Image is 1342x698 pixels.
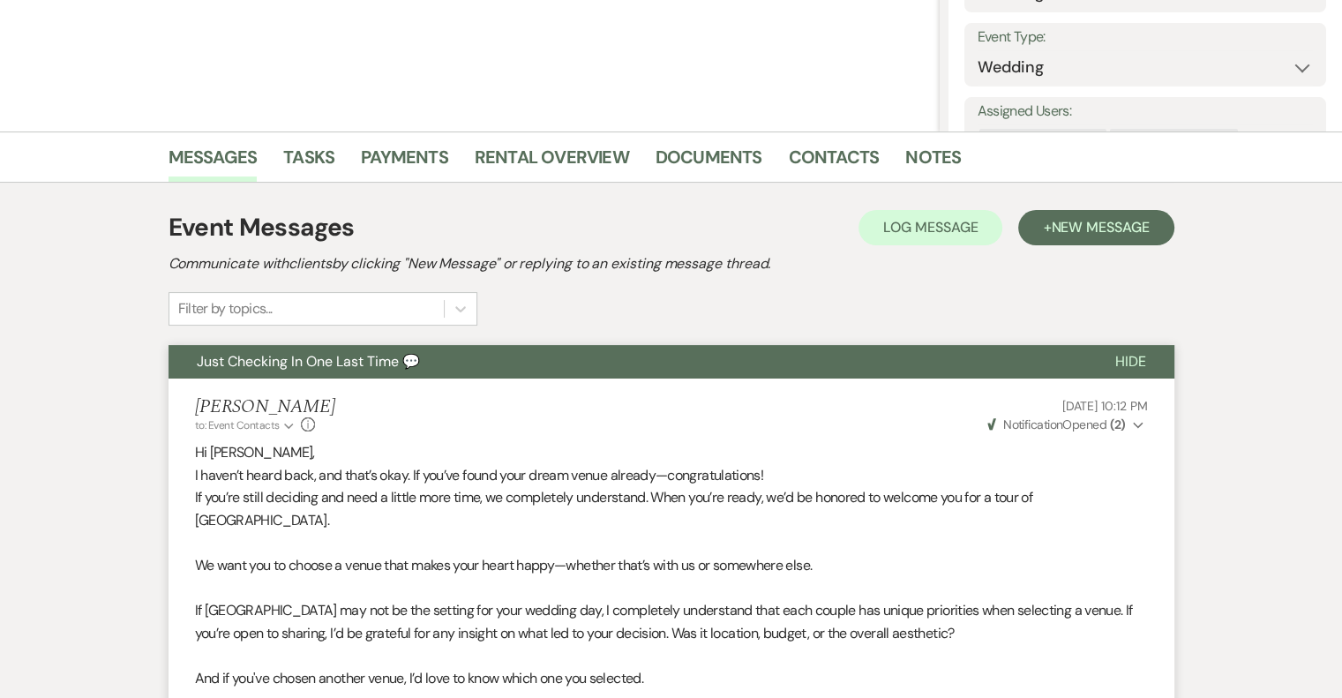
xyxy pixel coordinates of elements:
[1087,345,1174,379] button: Hide
[978,99,1313,124] label: Assigned Users:
[195,599,1148,644] p: If [GEOGRAPHIC_DATA] may not be the setting for your wedding day, I completely understand that ea...
[1110,129,1218,154] div: [PERSON_NAME]
[195,554,1148,577] p: We want you to choose a venue that makes your heart happy—whether that’s with us or somewhere else.
[1062,398,1148,414] span: [DATE] 10:12 PM
[195,418,280,432] span: to: Event Contacts
[197,352,420,371] span: Just Checking In One Last Time 💬
[1051,218,1149,236] span: New Message
[978,25,1313,50] label: Event Type:
[178,298,273,319] div: Filter by topics...
[656,143,762,182] a: Documents
[195,464,1148,487] p: I haven’t heard back, and that’s okay. If you’ve found your dream venue already—congratulations!
[858,210,1002,245] button: Log Message
[195,396,335,418] h5: [PERSON_NAME]
[905,143,961,182] a: Notes
[361,143,448,182] a: Payments
[195,667,1148,690] p: And if you've chosen another venue, I’d love to know which one you selected.
[195,417,296,433] button: to: Event Contacts
[1109,417,1125,432] strong: ( 2 )
[789,143,880,182] a: Contacts
[1003,417,1062,432] span: Notification
[883,218,978,236] span: Log Message
[169,253,1174,274] h2: Communicate with clients by clicking "New Message" or replying to an existing message thread.
[195,441,1148,464] p: Hi [PERSON_NAME],
[195,486,1148,531] p: If you’re still deciding and need a little more time, we completely understand. When you’re ready...
[985,416,1148,434] button: NotificationOpened (2)
[1018,210,1173,245] button: +New Message
[169,345,1087,379] button: Just Checking In One Last Time 💬
[1115,352,1146,371] span: Hide
[987,417,1126,432] span: Opened
[979,129,1088,154] div: [PERSON_NAME]
[475,143,629,182] a: Rental Overview
[283,143,334,182] a: Tasks
[169,143,258,182] a: Messages
[169,209,355,246] h1: Event Messages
